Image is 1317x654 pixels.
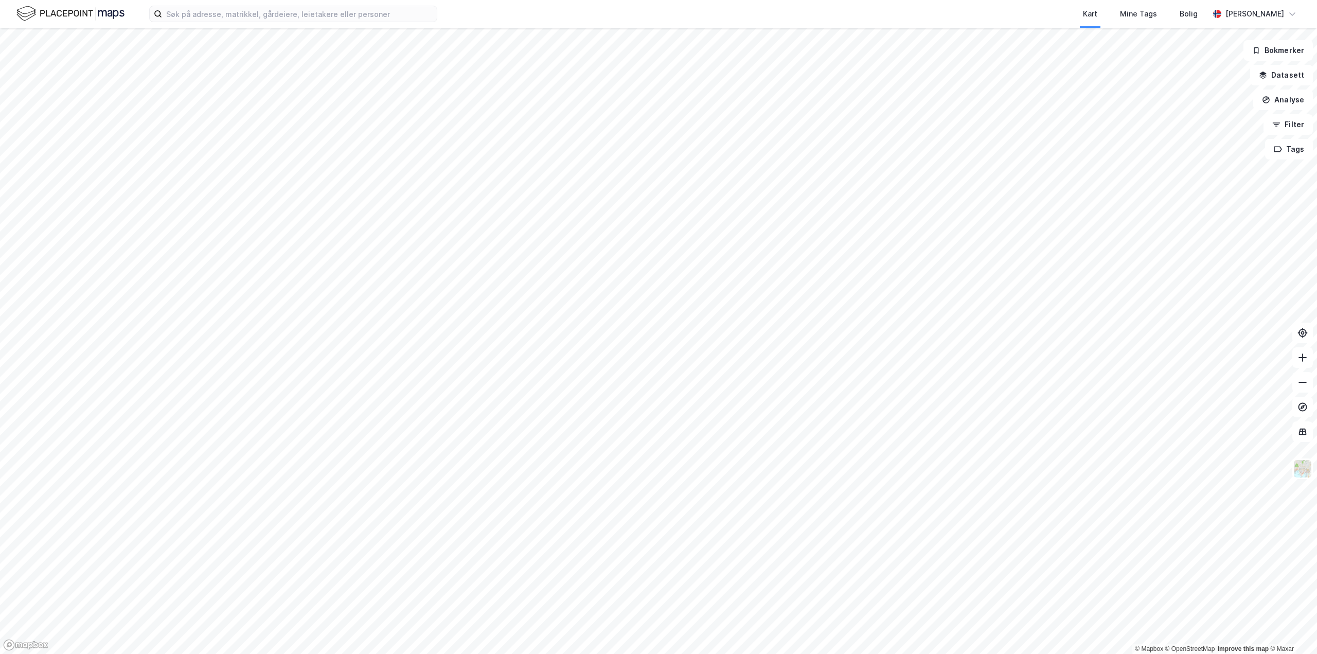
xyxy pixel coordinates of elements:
[1120,8,1157,20] div: Mine Tags
[1135,645,1163,652] a: Mapbox
[1218,645,1269,652] a: Improve this map
[1253,90,1313,110] button: Analyse
[1293,459,1312,479] img: Z
[1165,645,1215,652] a: OpenStreetMap
[3,639,48,651] a: Mapbox homepage
[1266,605,1317,654] iframe: Chat Widget
[1225,8,1284,20] div: [PERSON_NAME]
[162,6,437,22] input: Søk på adresse, matrikkel, gårdeiere, leietakere eller personer
[1180,8,1198,20] div: Bolig
[1265,139,1313,160] button: Tags
[1083,8,1097,20] div: Kart
[1263,114,1313,135] button: Filter
[1250,65,1313,85] button: Datasett
[1243,40,1313,61] button: Bokmerker
[16,5,124,23] img: logo.f888ab2527a4732fd821a326f86c7f29.svg
[1266,605,1317,654] div: Kontrollprogram for chat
